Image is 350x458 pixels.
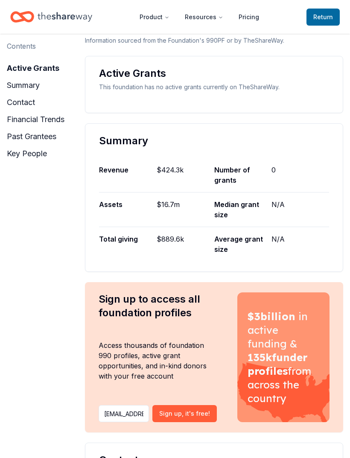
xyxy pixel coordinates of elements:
div: N/A [271,228,329,262]
div: $889.6k [157,228,214,262]
div: Contents [7,41,36,51]
div: Sign up to access all foundation profiles [99,293,217,320]
div: Assets [99,193,157,227]
button: past grantees [7,130,56,143]
span: Return [313,12,333,22]
div: Revenue [99,158,157,193]
button: Resources [178,9,230,26]
p: Access thousands of foundation 990 profiles, active grant opportunities, and in-kind donors with ... [99,341,217,382]
button: summary [7,79,40,92]
a: Home [10,7,92,27]
div: Average grant size [214,228,272,262]
button: key people [7,147,47,160]
button: active grants [7,61,59,75]
div: 0 [271,158,329,193]
div: in active funding & from across the country [248,310,319,405]
button: Product [133,9,176,26]
b: $ 3billion [248,310,295,323]
span: , it's free! [182,410,210,417]
input: Email address [99,405,149,423]
div: Number of grants [214,158,272,193]
div: This foundation has no active grants currently on TheShareWay. [99,82,329,93]
img: United States map [237,363,330,423]
a: Sign up, it's free! [152,405,217,423]
div: Summary [99,134,329,148]
span: Sign up [159,409,210,419]
div: $16.7m [157,193,214,227]
div: Median grant size [214,193,272,227]
p: Information sourced from the Foundation's 990PF or by TheShareWay. [85,36,343,46]
a: Pricing [232,9,266,26]
div: Total giving [99,228,157,262]
b: 135k funder profiles [248,351,307,378]
div: $424.3k [157,158,214,193]
div: Active Grants [99,67,329,81]
button: contact [7,96,35,109]
nav: Main [133,7,266,27]
button: financial trends [7,113,64,126]
a: Return [306,9,340,26]
div: N/A [271,193,329,227]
